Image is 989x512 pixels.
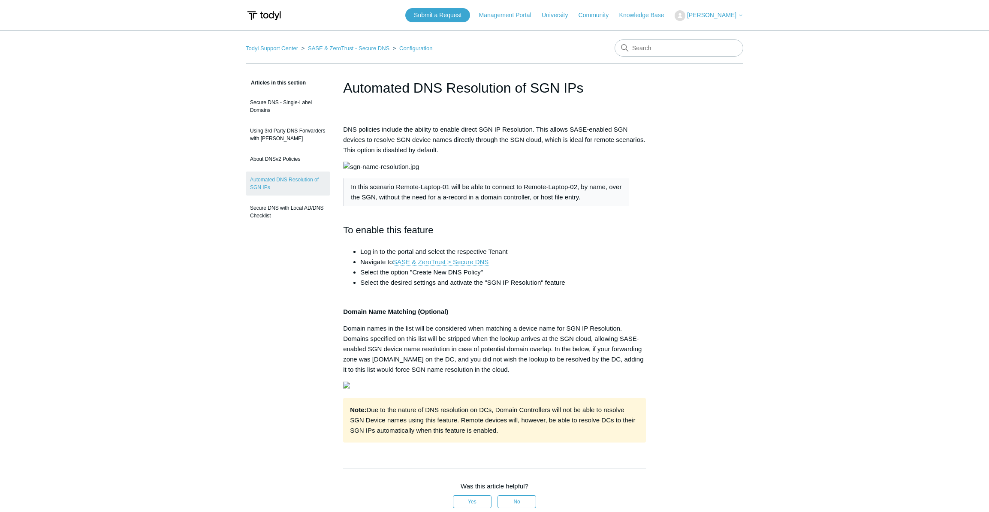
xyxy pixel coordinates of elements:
[343,308,448,315] strong: Domain Name Matching (Optional)
[405,8,470,22] a: Submit a Request
[246,123,330,147] a: Using 3rd Party DNS Forwarders with [PERSON_NAME]
[453,495,491,508] button: This article was helpful
[246,45,300,51] li: Todyl Support Center
[391,45,433,51] li: Configuration
[308,45,389,51] a: SASE & ZeroTrust - Secure DNS
[461,482,528,490] span: Was this article helpful?
[246,45,298,51] a: Todyl Support Center
[579,11,618,20] a: Community
[343,124,646,155] p: DNS policies include the ability to enable direct SGN IP Resolution. This allows SASE-enabled SGN...
[343,178,629,206] blockquote: In this scenario Remote-Laptop-01 will be able to connect to Remote-Laptop-02, by name, over the ...
[246,172,330,196] a: Automated DNS Resolution of SGN IPs
[399,45,432,51] a: Configuration
[542,11,576,20] a: University
[246,8,282,24] img: Todyl Support Center Help Center home page
[343,323,646,375] p: Domain names in the list will be considered when matching a device name for SGN IP Resolution. Do...
[246,151,330,167] a: About DNSv2 Policies
[619,11,673,20] a: Knowledge Base
[360,277,646,288] li: Select the desired settings and activate the "SGN IP Resolution" feature
[246,200,330,224] a: Secure DNS with Local AD/DNS Checklist
[246,94,330,118] a: Secure DNS - Single-Label Domains
[350,406,366,413] strong: Note:
[343,162,419,172] img: sgn-name-resolution.jpg
[393,258,488,266] a: SASE & ZeroTrust > Secure DNS
[343,382,350,389] img: 16982449121939
[498,495,536,508] button: This article was not helpful
[343,78,646,98] h1: Automated DNS Resolution of SGN IPs
[343,398,646,443] div: Due to the nature of DNS resolution on DCs, Domain Controllers will not be able to resolve SGN De...
[687,12,736,18] span: [PERSON_NAME]
[615,39,743,57] input: Search
[360,267,646,277] li: Select the option "Create New DNS Policy"
[300,45,391,51] li: SASE & ZeroTrust - Secure DNS
[343,223,646,238] h2: To enable this feature
[360,247,646,257] li: Log in to the portal and select the respective Tenant
[479,11,540,20] a: Management Portal
[246,80,306,86] span: Articles in this section
[675,10,743,21] button: [PERSON_NAME]
[360,257,646,267] li: Navigate to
